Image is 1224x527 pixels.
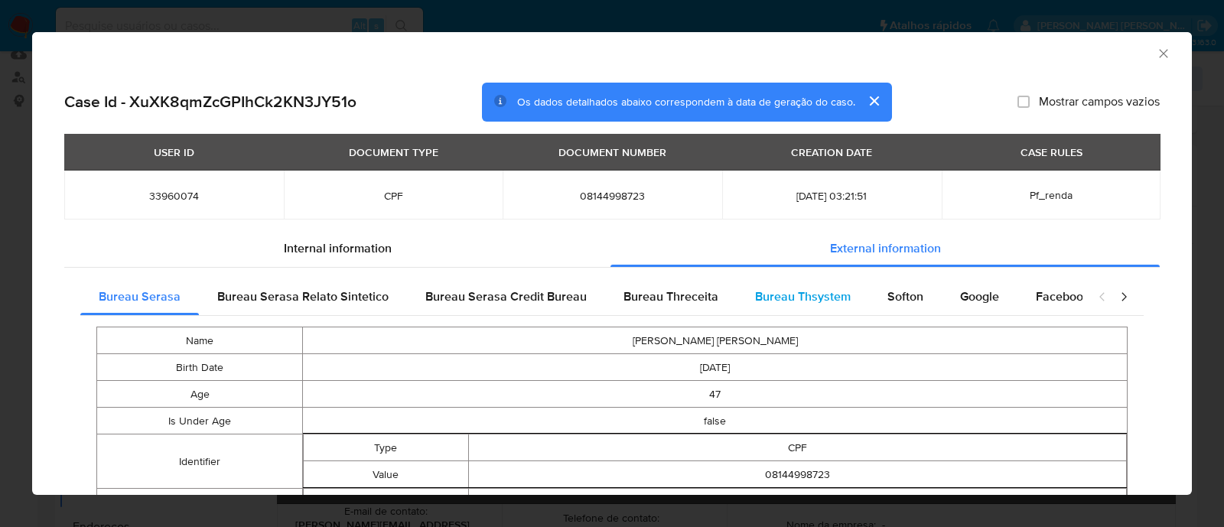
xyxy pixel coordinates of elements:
td: Identifier [97,434,303,489]
span: Facebook [1036,288,1089,305]
span: 08144998723 [521,189,704,203]
span: Google [960,288,999,305]
span: Bureau Threceita [623,288,718,305]
div: Detailed external info [80,278,1082,315]
div: closure-recommendation-modal [32,32,1192,495]
span: External information [830,239,941,257]
td: Is Under Age [97,408,303,434]
div: DOCUMENT NUMBER [549,139,675,165]
td: NIS [468,489,1127,516]
div: CASE RULES [1011,139,1092,165]
td: [PERSON_NAME] [PERSON_NAME] [303,327,1128,354]
span: Softon [887,288,923,305]
td: Type [304,489,468,516]
td: 08144998723 [468,461,1127,488]
td: Name [97,327,303,354]
span: Bureau Serasa Relato Sintetico [217,288,389,305]
td: CPF [468,434,1127,461]
input: Mostrar campos vazios [1017,96,1030,108]
span: CPF [302,189,485,203]
td: Age [97,381,303,408]
div: CREATION DATE [782,139,881,165]
button: Fechar a janela [1156,46,1170,60]
span: Pf_renda [1030,187,1073,203]
div: Detailed info [64,230,1160,267]
span: Mostrar campos vazios [1039,94,1160,109]
td: [DATE] [303,354,1128,381]
span: [DATE] 03:21:51 [741,189,923,203]
td: Birth Date [97,354,303,381]
span: Os dados detalhados abaixo correspondem à data de geração do caso. [517,94,855,109]
td: false [303,408,1128,434]
button: cerrar [855,83,892,119]
span: Bureau Serasa [99,288,181,305]
h2: Case Id - XuXK8qmZcGPIhCk2KN3JY51o [64,92,356,112]
span: Internal information [284,239,392,257]
div: USER ID [145,139,203,165]
span: 33960074 [83,189,265,203]
td: Value [304,461,468,488]
span: Bureau Thsystem [755,288,851,305]
td: Type [304,434,468,461]
span: Bureau Serasa Credit Bureau [425,288,587,305]
div: DOCUMENT TYPE [340,139,448,165]
td: 47 [303,381,1128,408]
